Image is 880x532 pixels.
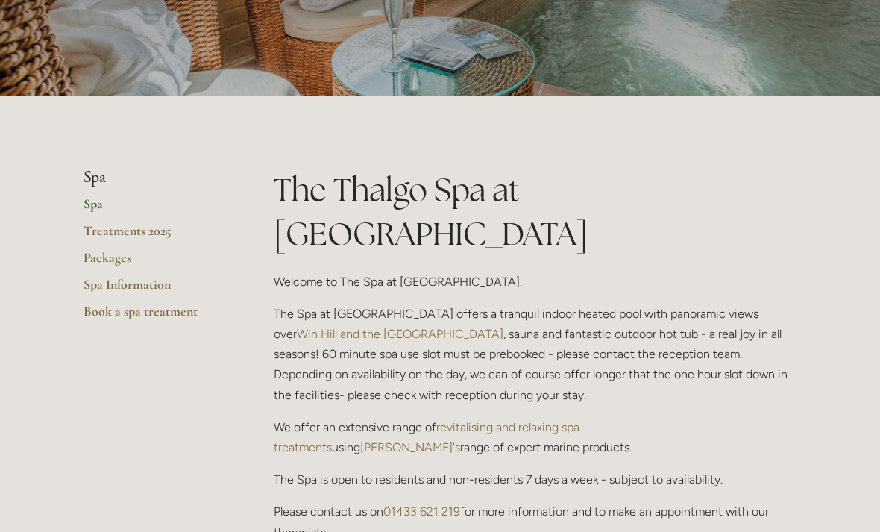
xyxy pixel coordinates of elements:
p: The Spa at [GEOGRAPHIC_DATA] offers a tranquil indoor heated pool with panoramic views over , sau... [274,304,796,405]
h1: The Thalgo Spa at [GEOGRAPHIC_DATA] [274,168,796,256]
a: Book a spa treatment [84,303,226,330]
a: Win Hill and the [GEOGRAPHIC_DATA] [297,327,503,341]
a: Spa Information [84,276,226,303]
li: Spa [84,168,226,187]
a: Treatments 2025 [84,222,226,249]
a: 01433 621 219 [383,504,460,519]
a: Spa [84,195,226,222]
a: Packages [84,249,226,276]
a: [PERSON_NAME]'s [360,440,460,454]
p: We offer an extensive range of using range of expert marine products. [274,417,796,457]
p: Welcome to The Spa at [GEOGRAPHIC_DATA]. [274,272,796,292]
p: The Spa is open to residents and non-residents 7 days a week - subject to availability. [274,469,796,489]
